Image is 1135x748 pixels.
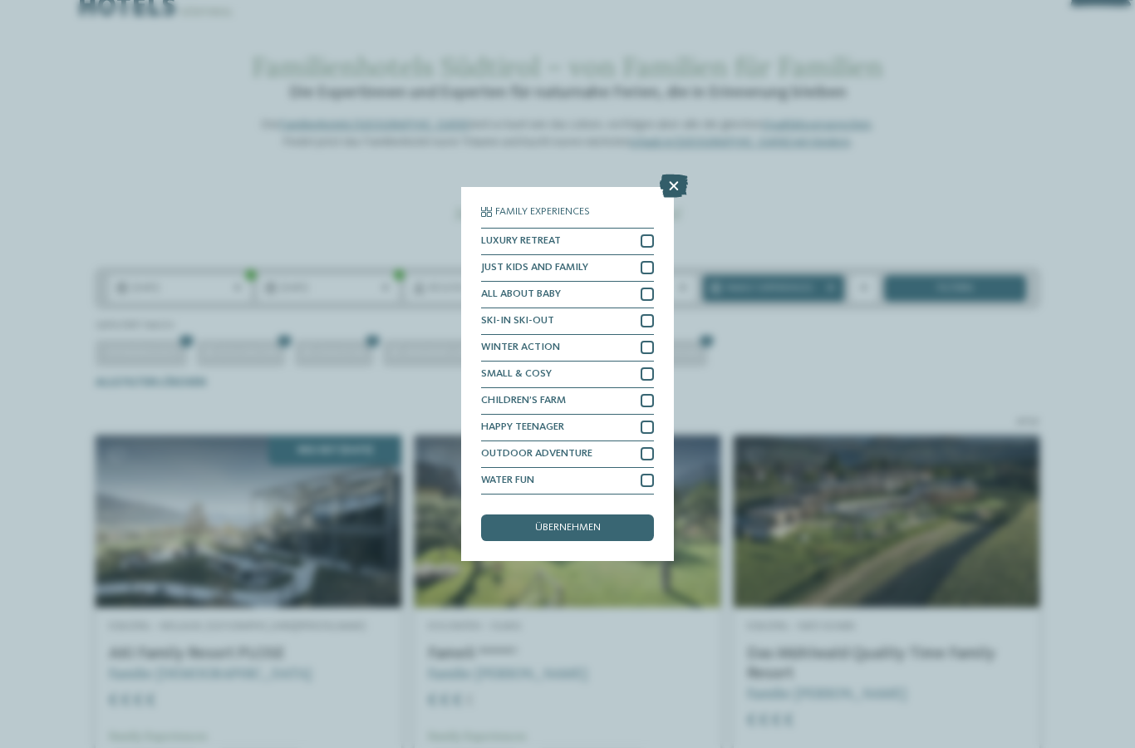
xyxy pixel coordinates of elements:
[481,369,552,380] span: SMALL & COSY
[481,422,564,433] span: HAPPY TEENAGER
[481,475,534,486] span: WATER FUN
[481,236,561,247] span: LUXURY RETREAT
[481,449,592,460] span: OUTDOOR ADVENTURE
[481,263,588,273] span: JUST KIDS AND FAMILY
[481,289,561,300] span: ALL ABOUT BABY
[481,316,554,327] span: SKI-IN SKI-OUT
[481,396,566,406] span: CHILDREN’S FARM
[535,523,601,534] span: übernehmen
[495,207,590,218] span: Family Experiences
[481,342,560,353] span: WINTER ACTION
